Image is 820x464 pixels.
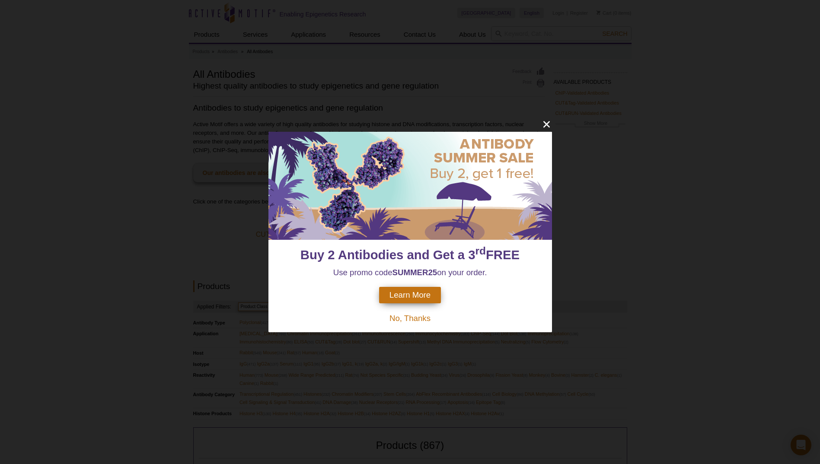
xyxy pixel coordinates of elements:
[333,268,487,277] span: Use promo code on your order.
[475,245,486,257] sup: rd
[300,248,520,262] span: Buy 2 Antibodies and Get a 3 FREE
[392,268,437,277] strong: SUMMER25
[389,290,431,300] span: Learn More
[541,119,552,130] button: close
[389,314,431,323] span: No, Thanks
